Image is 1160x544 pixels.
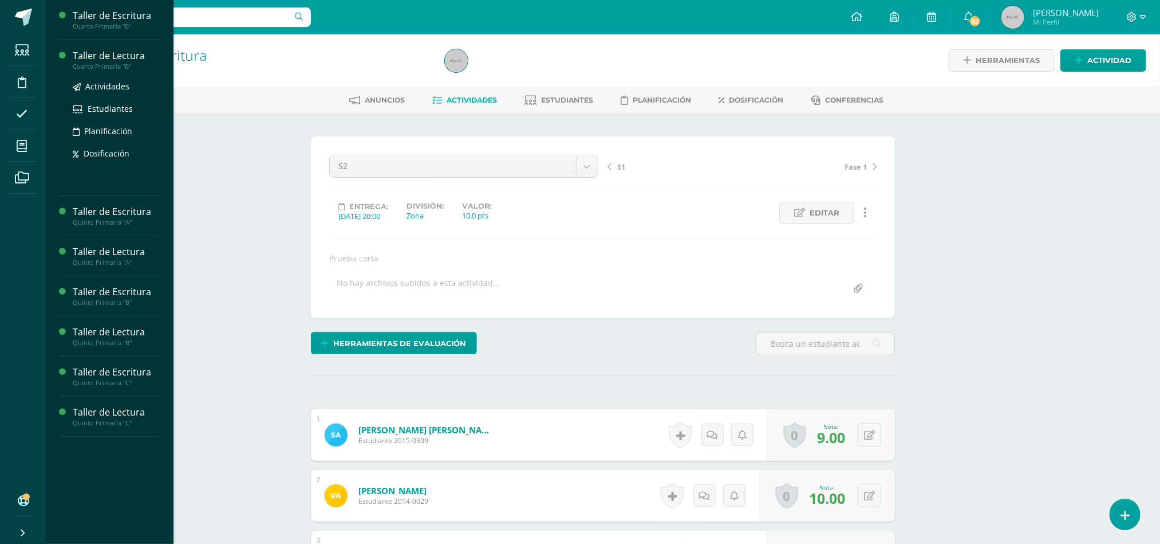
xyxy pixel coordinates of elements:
input: Busca un estudiante aquí... [756,332,894,355]
a: Taller de LecturaQuinto Primaria "B" [73,326,160,347]
div: Zona [407,210,444,221]
div: Quinto Primaria "C" [73,379,160,387]
a: Estudiantes [525,91,594,109]
a: Taller de LecturaCuarto Primaria "B" [73,49,160,71]
a: Planificación [73,124,160,138]
span: Actividades [447,96,498,104]
div: Taller de Lectura [73,406,160,419]
a: Dosificación [73,147,160,160]
span: Editar [810,202,839,224]
a: Actividades [433,91,498,109]
span: Estudiantes [542,96,594,104]
div: Quinto Primaria "C" [73,419,160,427]
a: Taller de EscrituraQuinto Primaria "A" [73,205,160,226]
label: Valor: [462,202,491,210]
div: Quinto Primaria "B" [73,339,160,347]
div: Quinto Primaria "A" [73,218,160,226]
a: Taller de LecturaQuinto Primaria "C" [73,406,160,427]
span: Entrega: [349,202,388,211]
div: Cuarto Primaria "B" [73,22,160,30]
a: Herramientas [949,49,1055,72]
a: Taller de EscrituraCuarto Primaria "B" [73,9,160,30]
span: Herramientas [976,50,1040,71]
span: Planificación [84,126,132,136]
span: 10.00 [809,488,845,508]
img: 45x45 [1001,6,1024,29]
span: Herramientas de evaluación [334,333,467,354]
span: Estudiante 2014-0029 [358,496,428,506]
h1: Taller de Escritura [89,47,431,63]
a: 0 [775,483,798,509]
a: [PERSON_NAME] [358,485,428,496]
span: Fase 1 [845,162,867,172]
a: Herramientas de evaluación [311,332,477,354]
div: Quinto Primaria "B" [73,299,160,307]
span: Conferencias [826,96,884,104]
div: [DATE] 20:00 [338,211,388,221]
div: No hay archivos subidos a esta actividad... [337,277,500,300]
div: Nota: [817,422,845,430]
span: 9.00 [817,428,845,447]
a: Dosificación [719,91,784,109]
div: Quinto Primaria "A" [73,259,160,267]
a: S1 [607,161,742,172]
div: Taller de Escritura [73,9,160,22]
a: Actividad [1060,49,1146,72]
span: S1 [617,162,625,172]
span: Dosificación [729,96,784,104]
span: [PERSON_NAME] [1033,7,1099,18]
a: 0 [783,422,806,448]
span: Planificación [633,96,692,104]
div: Taller de Lectura [73,49,160,62]
a: Taller de EscrituraQuinto Primaria "C" [73,366,160,387]
img: 97e2b0734e7479136478462550ca4ee1.png [325,484,348,507]
div: Taller de Escritura [73,366,160,379]
div: Cuarto Primaria "B" [73,62,160,71]
a: Actividades [73,80,160,93]
a: Taller de LecturaQuinto Primaria "A" [73,245,160,267]
a: Estudiantes [73,102,160,115]
span: Actividades [85,81,129,92]
input: Busca un usuario... [53,7,311,27]
div: Taller de Lectura [73,326,160,339]
span: Mi Perfil [1033,17,1099,27]
div: Cuarto Primaria 'B' [89,63,431,74]
img: 45x45 [445,49,468,72]
span: Estudiante 2015-0309 [358,436,496,445]
div: Nota: [809,483,845,491]
div: Taller de Escritura [73,285,160,299]
span: Anuncios [365,96,405,104]
a: [PERSON_NAME] [PERSON_NAME] [358,424,496,436]
span: 92 [969,15,981,28]
div: 10.0 pts [462,210,491,221]
span: S2 [338,155,567,177]
span: Actividad [1087,50,1131,71]
span: Dosificación [84,148,129,159]
img: 1d0b7858f1263ef2a4c4511d85fc3fbe.png [325,424,348,447]
span: Estudiantes [88,103,133,114]
div: Taller de Lectura [73,245,160,259]
a: Planificación [621,91,692,109]
a: Conferencias [811,91,884,109]
div: Taller de Escritura [73,205,160,218]
a: S2 [330,155,598,177]
a: Fase 1 [742,161,877,172]
div: Prueba corta [325,253,881,264]
a: Taller de EscrituraQuinto Primaria "B" [73,285,160,307]
label: División: [407,202,444,210]
a: Anuncios [350,91,405,109]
